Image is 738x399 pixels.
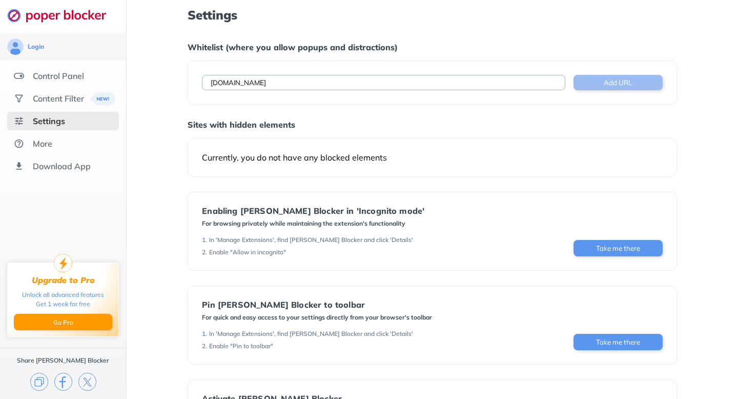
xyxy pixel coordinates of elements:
div: Unlock all advanced features [22,290,104,300]
div: Upgrade to Pro [32,275,95,285]
img: social.svg [14,93,24,104]
img: x.svg [78,373,96,391]
button: Take me there [573,334,663,350]
input: Example: twitter.com [202,75,565,90]
img: logo-webpage.svg [7,8,117,23]
div: Currently, you do not have any blocked elements [202,152,662,163]
div: Whitelist (where you allow popups and distractions) [188,42,676,52]
img: upgrade-to-pro.svg [54,254,72,272]
div: Sites with hidden elements [188,119,676,130]
div: 2 . [202,342,207,350]
div: 1 . [202,236,207,244]
div: For quick and easy access to your settings directly from your browser's toolbar [202,313,432,322]
div: 1 . [202,330,207,338]
div: In 'Manage Extensions', find [PERSON_NAME] Blocker and click 'Details' [209,236,413,244]
div: Content Filter [33,93,84,104]
button: Add URL [573,75,663,90]
div: Share [PERSON_NAME] Blocker [17,356,109,365]
img: menuBanner.svg [90,92,115,105]
div: 2 . [202,248,207,256]
div: Enable "Allow in incognito" [209,248,286,256]
img: features.svg [14,71,24,81]
div: Download App [33,161,91,171]
div: Settings [33,116,65,126]
button: Take me there [573,240,663,256]
div: Login [28,43,44,51]
img: settings-selected.svg [14,116,24,126]
div: Pin [PERSON_NAME] Blocker to toolbar [202,300,432,309]
button: Go Pro [14,314,112,330]
div: Control Panel [33,71,84,81]
img: avatar.svg [7,38,24,55]
h1: Settings [188,8,676,22]
img: facebook.svg [54,373,72,391]
div: More [33,138,52,149]
div: Get 1 week for free [36,300,90,309]
img: about.svg [14,138,24,149]
div: In 'Manage Extensions', find [PERSON_NAME] Blocker and click 'Details' [209,330,413,338]
img: download-app.svg [14,161,24,171]
div: For browsing privately while maintaining the extension's functionality [202,220,424,228]
div: Enable "Pin to toolbar" [209,342,273,350]
img: copy.svg [30,373,48,391]
div: Enabling [PERSON_NAME] Blocker in 'Incognito mode' [202,206,424,215]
